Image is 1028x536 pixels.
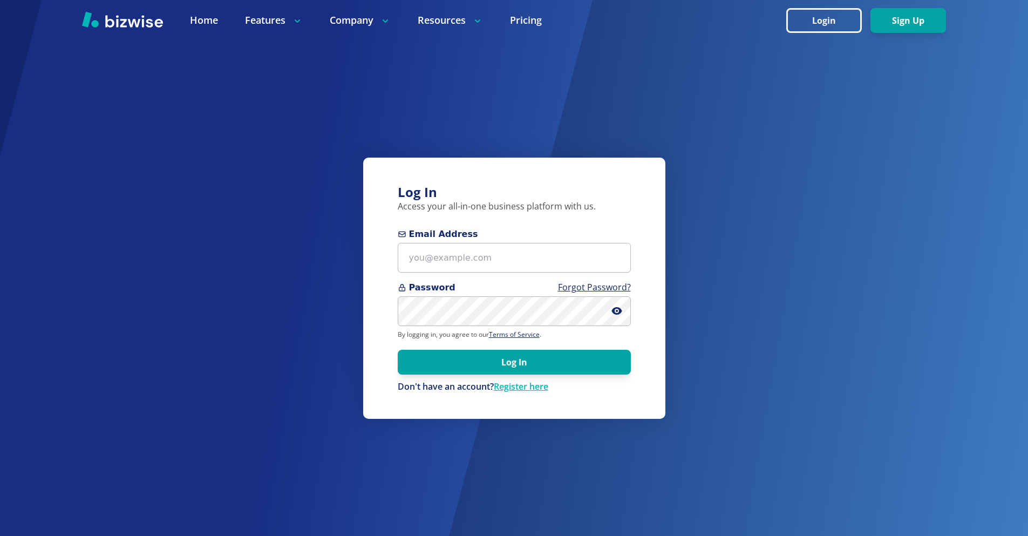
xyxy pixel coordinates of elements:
[398,201,631,213] p: Access your all-in-one business platform with us.
[398,243,631,273] input: you@example.com
[418,13,483,27] p: Resources
[398,228,631,241] span: Email Address
[398,184,631,201] h3: Log In
[190,13,218,27] a: Home
[870,8,946,33] button: Sign Up
[494,381,548,392] a: Register here
[398,330,631,339] p: By logging in, you agree to our .
[245,13,303,27] p: Features
[398,350,631,375] button: Log In
[786,8,862,33] button: Login
[398,381,631,393] p: Don't have an account?
[398,381,631,393] div: Don't have an account?Register here
[82,11,163,28] img: Bizwise Logo
[330,13,391,27] p: Company
[510,13,542,27] a: Pricing
[558,281,631,293] a: Forgot Password?
[870,16,946,26] a: Sign Up
[489,330,540,339] a: Terms of Service
[786,16,870,26] a: Login
[398,281,631,294] span: Password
